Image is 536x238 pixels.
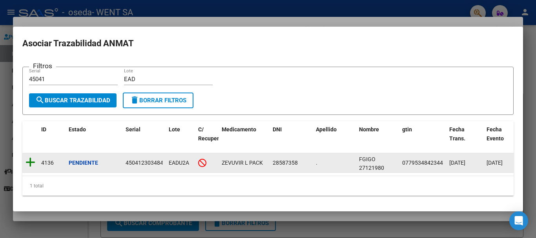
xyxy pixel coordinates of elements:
span: Fecha Evento [487,126,504,142]
mat-icon: search [35,95,45,105]
span: 4136 [41,160,54,166]
div: 1 total [22,176,514,196]
span: ID [41,126,46,133]
span: 450412303484 [126,160,163,166]
strong: Pendiente [69,160,98,166]
span: 28587358 [273,160,298,166]
datatable-header-cell: DNI [270,121,313,156]
span: Medicamento [222,126,256,133]
button: Borrar Filtros [123,93,193,108]
span: EADU2A [169,160,189,166]
span: 07795348423446 [402,160,446,166]
span: [DATE] [449,160,465,166]
div: Open Intercom Messenger [509,211,528,230]
datatable-header-cell: Lote [166,121,195,156]
datatable-header-cell: ID [38,121,66,156]
span: gtin [402,126,412,133]
datatable-header-cell: C/ Recupero [195,121,219,156]
span: Borrar Filtros [130,97,186,104]
datatable-header-cell: gtin [399,121,446,156]
datatable-header-cell: Fecha Evento [483,121,521,156]
datatable-header-cell: Apellido [313,121,356,156]
mat-icon: delete [130,95,139,105]
span: C/ Recupero [198,126,222,142]
span: . [316,160,317,166]
datatable-header-cell: Medicamento [219,121,270,156]
span: Nombre [359,126,379,133]
span: Buscar Trazabilidad [35,97,110,104]
span: Estado [69,126,86,133]
datatable-header-cell: Nombre [356,121,399,156]
span: Lote [169,126,180,133]
datatable-header-cell: Estado [66,121,122,156]
span: FGIGO 27121980 [359,156,384,171]
span: Serial [126,126,140,133]
h2: Asociar Trazabilidad ANMAT [22,36,514,51]
span: Fecha Trans. [449,126,465,142]
span: ZEVUVIR L PACK [222,160,263,166]
span: Apellido [316,126,337,133]
span: [DATE] [487,160,503,166]
datatable-header-cell: Fecha Trans. [446,121,483,156]
datatable-header-cell: Serial [122,121,166,156]
span: DNI [273,126,282,133]
h3: Filtros [29,61,56,71]
button: Buscar Trazabilidad [29,93,117,107]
